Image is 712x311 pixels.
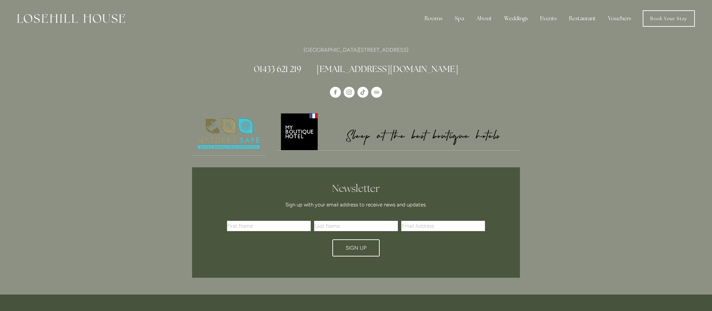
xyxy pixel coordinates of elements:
a: My Boutique Hotel - Logo [277,112,520,151]
div: Rooms [419,12,448,25]
div: Restaurant [563,12,601,25]
a: [EMAIL_ADDRESS][DOMAIN_NAME] [317,63,458,74]
div: Weddings [499,12,533,25]
a: 01433 621 219 [254,63,301,74]
span: Sign Up [346,245,367,251]
a: TripAdvisor [371,87,382,98]
p: [GEOGRAPHIC_DATA][STREET_ADDRESS] [192,45,520,55]
a: Nature's Safe - Logo [192,112,265,156]
img: Losehill House [17,14,125,23]
h2: Newsletter [229,182,483,195]
a: Book Your Stay [643,10,695,27]
input: First Name [227,221,311,231]
div: About [471,12,497,25]
a: TikTok [357,87,368,98]
a: Vouchers [603,12,637,25]
div: Events [535,12,562,25]
input: Last Name [314,221,398,231]
input: Email Address [401,221,485,231]
a: Instagram [344,87,355,98]
p: Sign up with your email address to receive news and updates. [229,201,483,209]
img: Nature's Safe - Logo [192,112,265,155]
div: Spa [449,12,470,25]
img: My Boutique Hotel - Logo [277,112,520,150]
a: Losehill House Hotel & Spa [330,87,341,98]
button: Sign Up [332,239,380,256]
